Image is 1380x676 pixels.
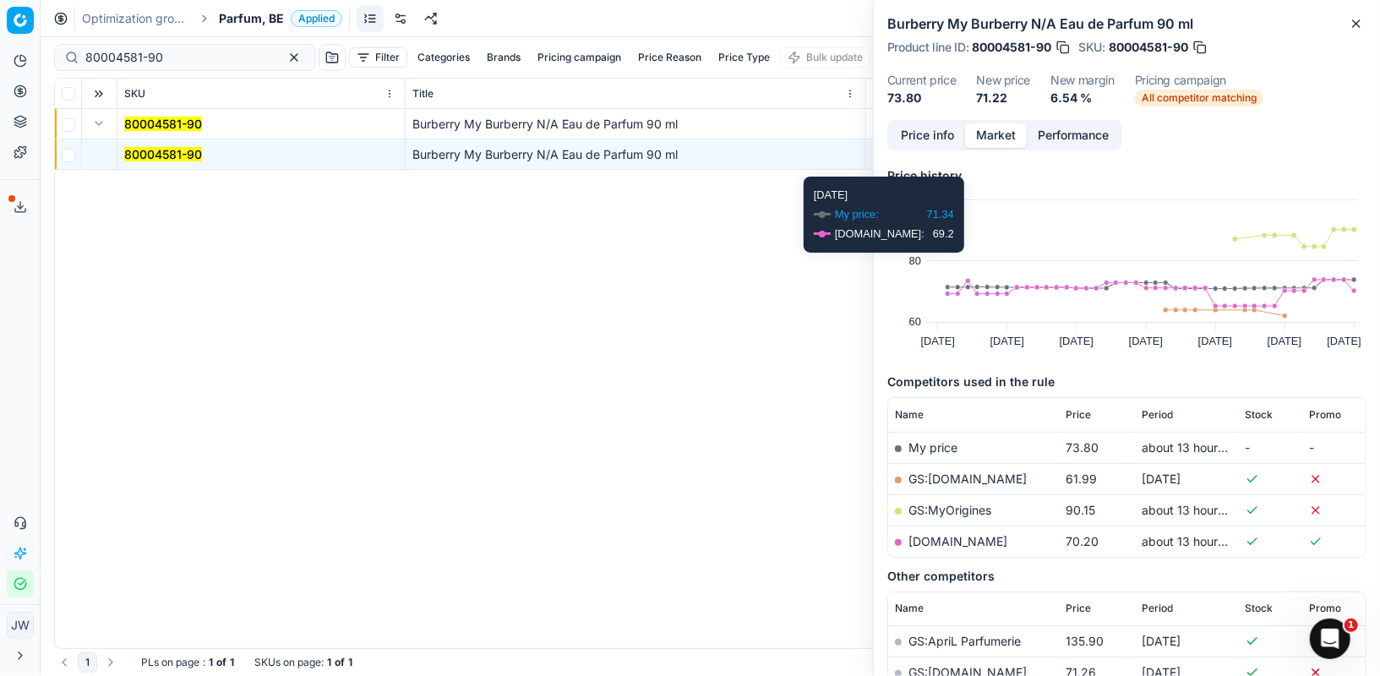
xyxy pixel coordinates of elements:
td: - [1302,432,1366,463]
button: Go to next page [101,652,121,673]
span: Price [1066,602,1091,615]
span: Name [895,408,924,422]
mark: 80004581-90 [124,117,202,131]
span: 135.90 [1066,634,1104,648]
dt: Current price [887,74,956,86]
span: SKU [124,87,145,101]
strong: 1 [327,656,331,669]
span: Period [1142,408,1173,422]
button: Price Type [712,47,777,68]
text: [DATE] [921,335,955,347]
span: Product line ID : [887,41,968,53]
strong: 1 [230,656,234,669]
span: [DATE] [1142,472,1181,486]
text: [DATE] [990,335,1024,347]
span: Promo [1309,602,1341,615]
text: 100 [903,193,921,205]
button: 80004581-90 [124,146,202,163]
span: Burberry My Burberry N/A Eau de Parfum 90 ml [412,147,678,161]
text: [DATE] [1129,335,1163,347]
span: 1 [1345,619,1358,632]
text: [DATE] [1328,335,1361,347]
h5: Competitors used in the rule [887,373,1366,390]
span: 70.20 [1066,534,1099,548]
button: Expand [89,113,109,134]
span: SKUs on page : [254,656,324,669]
span: Burberry My Burberry N/A Eau de Parfum 90 ml [412,117,678,131]
button: 80004581-90 [124,116,202,133]
span: Name [895,602,924,615]
input: Search by SKU or title [85,49,270,66]
span: about 13 hours ago [1142,503,1248,517]
iframe: Intercom live chat [1310,619,1350,659]
span: JW [8,613,33,638]
span: My price [908,440,957,455]
button: Brands [480,47,527,68]
button: Bulk update [780,47,870,68]
h5: Other competitors [887,568,1366,585]
nav: breadcrumb [82,10,342,27]
strong: of [216,656,226,669]
h5: Price history [887,167,1366,184]
span: about 13 hours ago [1142,534,1248,548]
span: 73.80 [1066,440,1099,455]
span: 90.15 [1066,503,1095,517]
span: Stock [1246,408,1274,422]
strong: 1 [348,656,352,669]
button: Market [965,123,1027,148]
div: : [141,656,234,669]
strong: of [335,656,345,669]
span: Parfum, BE [219,10,284,27]
span: Applied [291,10,342,27]
a: [DOMAIN_NAME] [908,534,1007,548]
span: 61.99 [1066,472,1097,486]
span: about 13 hours ago [1142,440,1248,455]
text: [DATE] [1268,335,1301,347]
mark: 80004581-90 [124,147,202,161]
button: Pricing campaign [531,47,628,68]
strong: 1 [209,656,213,669]
dd: 73.80 [887,90,956,106]
button: Categories [411,47,477,68]
button: Performance [1027,123,1120,148]
text: 60 [909,315,921,328]
text: [DATE] [1060,335,1094,347]
dd: 6.54 % [1050,90,1115,106]
a: GS:MyOrigines [908,503,991,517]
a: GS:[DOMAIN_NAME] [908,472,1027,486]
span: Period [1142,602,1173,615]
span: All competitor matching [1135,90,1263,106]
dt: New margin [1050,74,1115,86]
button: JW [7,612,34,639]
dd: 71.22 [976,90,1030,106]
nav: pagination [54,652,121,673]
button: Filter [349,47,407,68]
button: 1 [78,652,97,673]
span: PLs on page [141,656,199,669]
text: 80 [909,254,921,267]
td: - [1239,432,1302,463]
h2: Burberry My Burberry N/A Eau de Parfum 90 ml [887,14,1366,34]
span: Parfum, BEApplied [219,10,342,27]
span: Stock [1246,602,1274,615]
span: [DATE] [1142,634,1181,648]
button: Price Reason [631,47,708,68]
span: 80004581-90 [972,39,1051,56]
button: Go to previous page [54,652,74,673]
span: Price [1066,408,1091,422]
span: SKU : [1078,41,1105,53]
a: GS:ApriL Parfumerie [908,634,1021,648]
span: 80004581-90 [1109,39,1188,56]
button: Price info [890,123,965,148]
text: [DATE] [1198,335,1232,347]
dt: New price [976,74,1030,86]
span: Promo [1309,408,1341,422]
span: Title [412,87,434,101]
a: Optimization groups [82,10,190,27]
dt: Pricing campaign [1135,74,1263,86]
button: Expand all [89,84,109,104]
